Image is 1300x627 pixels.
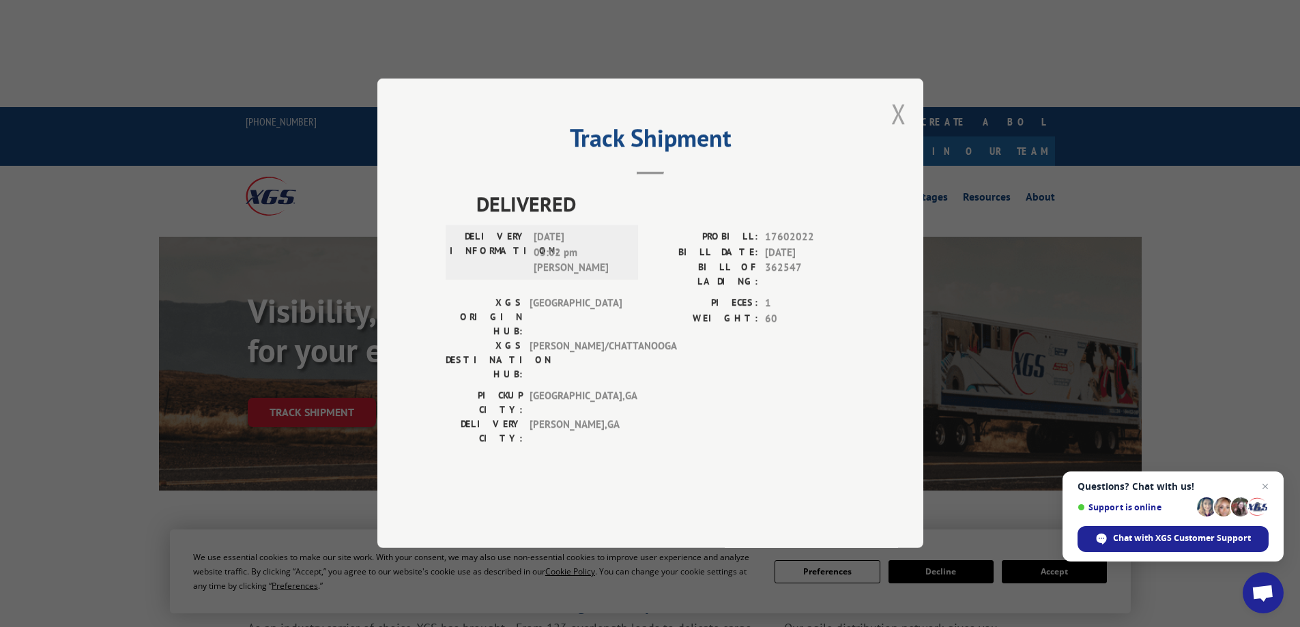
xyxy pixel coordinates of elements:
span: Chat with XGS Customer Support [1113,532,1251,544]
span: 1 [765,296,855,312]
label: XGS ORIGIN HUB: [446,296,523,339]
span: Questions? Chat with us! [1078,481,1269,492]
span: 362547 [765,261,855,289]
span: Close chat [1257,478,1273,495]
span: 17602022 [765,230,855,246]
label: XGS DESTINATION HUB: [446,339,523,382]
label: DELIVERY CITY: [446,418,523,446]
span: Support is online [1078,502,1192,512]
label: DELIVERY INFORMATION: [450,230,527,276]
div: Chat with XGS Customer Support [1078,526,1269,552]
label: BILL OF LADING: [650,261,758,289]
span: [GEOGRAPHIC_DATA] [530,296,622,339]
span: DELIVERED [476,189,855,220]
label: PICKUP CITY: [446,389,523,418]
span: [DATE] 03:02 pm [PERSON_NAME] [534,230,626,276]
label: BILL DATE: [650,245,758,261]
label: WEIGHT: [650,311,758,327]
h2: Track Shipment [446,128,855,154]
label: PROBILL: [650,230,758,246]
span: [DATE] [765,245,855,261]
span: [GEOGRAPHIC_DATA] , GA [530,389,622,418]
span: 60 [765,311,855,327]
button: Close modal [891,96,906,132]
span: [PERSON_NAME]/CHATTANOOGA [530,339,622,382]
div: Open chat [1243,572,1284,613]
span: [PERSON_NAME] , GA [530,418,622,446]
label: PIECES: [650,296,758,312]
